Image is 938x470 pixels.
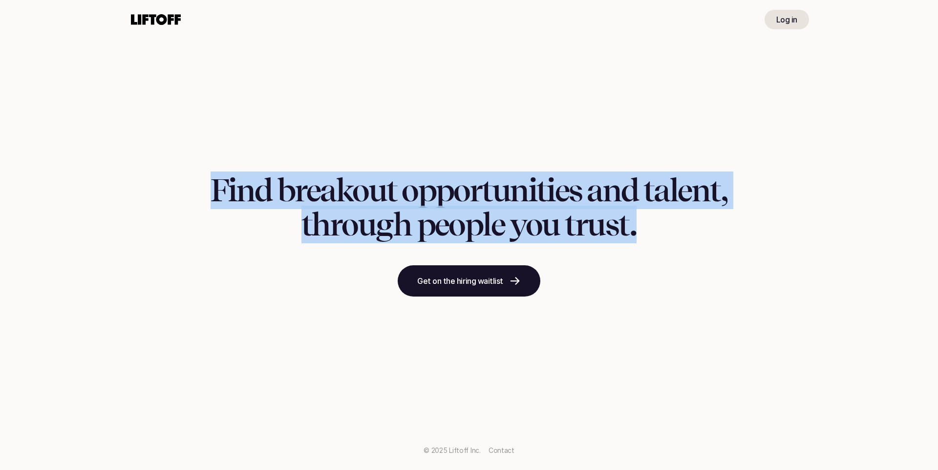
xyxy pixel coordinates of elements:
a: Log in [765,10,809,29]
a: Get on the hiring waitlist [398,265,540,297]
p: Get on the hiring waitlist [417,275,503,287]
p: Log in [776,14,797,25]
p: © 2025 Liftoff Inc. [424,446,481,456]
a: Contact [489,447,514,454]
h1: Find breakout opportunities and talent, through people you trust. [211,173,727,242]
